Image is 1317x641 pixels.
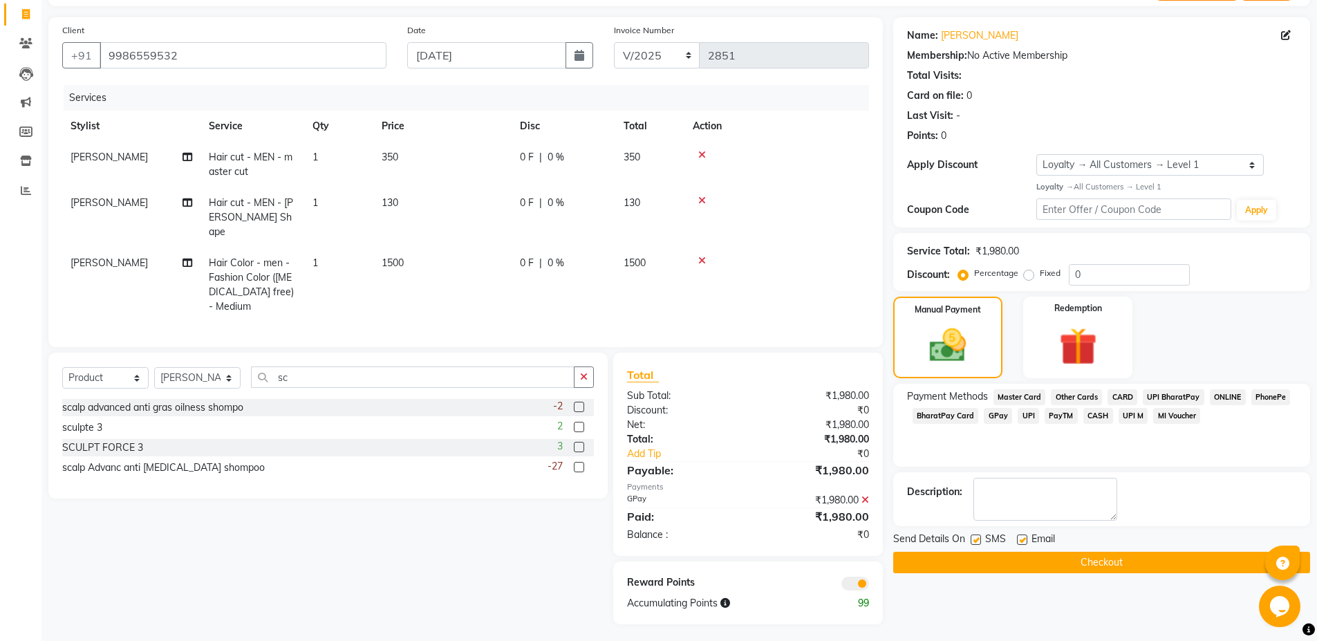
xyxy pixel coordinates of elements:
[1031,532,1055,549] span: Email
[748,508,879,525] div: ₹1,980.00
[209,151,292,178] span: Hair cut - MEN - master cut
[748,432,879,447] div: ₹1,980.00
[1051,389,1102,405] span: Other Cards
[1047,323,1109,370] img: _gift.svg
[200,111,304,142] th: Service
[956,109,960,123] div: -
[617,389,748,403] div: Sub Total:
[617,418,748,432] div: Net:
[748,493,879,508] div: ₹1,980.00
[71,257,148,269] span: [PERSON_NAME]
[1054,302,1102,315] label: Redemption
[407,24,426,37] label: Date
[548,196,564,210] span: 0 %
[975,244,1019,259] div: ₹1,980.00
[748,462,879,479] div: ₹1,980.00
[907,389,988,404] span: Payment Methods
[312,196,318,209] span: 1
[539,150,542,165] span: |
[941,129,946,143] div: 0
[1018,408,1039,424] span: UPI
[304,111,373,142] th: Qty
[62,400,243,415] div: scalp advanced anti gras oilness shompo
[907,158,1037,172] div: Apply Discount
[62,111,200,142] th: Stylist
[966,89,972,103] div: 0
[918,324,978,366] img: _cash.svg
[748,528,879,542] div: ₹0
[1036,198,1231,220] input: Enter Offer / Coupon Code
[893,552,1310,573] button: Checkout
[553,399,563,414] span: -2
[814,596,879,611] div: 99
[62,42,101,68] button: +91
[1040,267,1061,279] label: Fixed
[1083,408,1113,424] span: CASH
[993,389,1046,405] span: Master Card
[548,150,564,165] span: 0 %
[748,389,879,403] div: ₹1,980.00
[907,485,962,499] div: Description:
[907,68,962,83] div: Total Visits:
[520,196,534,210] span: 0 F
[209,257,294,313] span: Hair Color - men - Fashion Color ([MEDICAL_DATA] free) - Medium
[1251,389,1291,405] span: PhonePe
[1119,408,1148,424] span: UPI M
[617,447,769,461] a: Add Tip
[1153,408,1200,424] span: MI Voucher
[617,508,748,525] div: Paid:
[617,493,748,508] div: GPay
[520,256,534,270] span: 0 F
[617,596,813,611] div: Accumulating Points
[617,462,748,479] div: Payable:
[71,196,148,209] span: [PERSON_NAME]
[548,459,563,474] span: -27
[624,257,646,269] span: 1500
[520,150,534,165] span: 0 F
[1143,389,1204,405] span: UPI BharatPay
[985,532,1006,549] span: SMS
[71,151,148,163] span: [PERSON_NAME]
[62,440,143,455] div: SCULPT FORCE 3
[614,24,674,37] label: Invoice Number
[1108,389,1137,405] span: CARD
[624,196,640,209] span: 130
[974,267,1018,279] label: Percentage
[941,28,1018,43] a: [PERSON_NAME]
[624,151,640,163] span: 350
[1237,200,1276,221] button: Apply
[1036,181,1296,193] div: All Customers → Level 1
[907,28,938,43] div: Name:
[907,268,950,282] div: Discount:
[251,366,575,388] input: Search or Scan
[1045,408,1078,424] span: PayTM
[373,111,512,142] th: Price
[907,109,953,123] div: Last Visit:
[62,24,84,37] label: Client
[617,403,748,418] div: Discount:
[312,151,318,163] span: 1
[907,244,970,259] div: Service Total:
[984,408,1012,424] span: GPay
[548,256,564,270] span: 0 %
[62,420,102,435] div: sculpte 3
[382,196,398,209] span: 130
[1036,182,1073,192] strong: Loyalty →
[382,151,398,163] span: 350
[627,481,868,493] div: Payments
[627,368,659,382] span: Total
[62,461,265,475] div: scalp Advanc anti [MEDICAL_DATA] shompoo
[557,419,563,434] span: 2
[617,528,748,542] div: Balance :
[913,408,979,424] span: BharatPay Card
[100,42,386,68] input: Search by Name/Mobile/Email/Code
[539,256,542,270] span: |
[512,111,615,142] th: Disc
[539,196,542,210] span: |
[1259,586,1303,627] iframe: chat widget
[770,447,879,461] div: ₹0
[893,532,965,549] span: Send Details On
[748,403,879,418] div: ₹0
[617,432,748,447] div: Total:
[617,575,748,591] div: Reward Points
